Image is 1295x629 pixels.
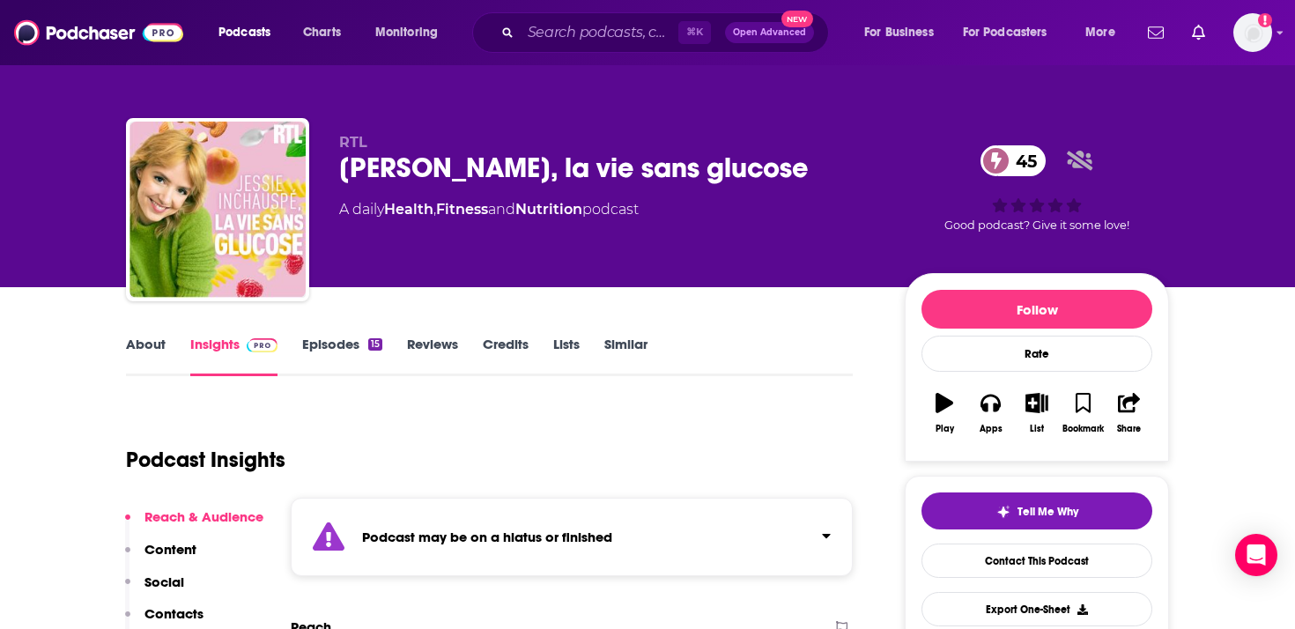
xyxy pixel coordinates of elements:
[129,122,306,298] img: Jessie Inchauspé, la vie sans glucose
[489,12,846,53] div: Search podcasts, credits, & more...
[407,336,458,376] a: Reviews
[1085,20,1115,45] span: More
[1062,424,1104,434] div: Bookmark
[14,16,183,49] img: Podchaser - Follow, Share and Rate Podcasts
[1060,381,1106,445] button: Bookmark
[1185,18,1212,48] a: Show notifications dropdown
[126,336,166,376] a: About
[980,424,1003,434] div: Apps
[125,573,184,606] button: Social
[1014,381,1060,445] button: List
[218,20,270,45] span: Podcasts
[553,336,580,376] a: Lists
[905,134,1169,243] div: 45Good podcast? Give it some love!
[733,28,806,37] span: Open Advanced
[1233,13,1272,52] button: Show profile menu
[483,336,529,376] a: Credits
[604,336,647,376] a: Similar
[144,573,184,590] p: Social
[1073,18,1137,47] button: open menu
[951,18,1073,47] button: open menu
[339,199,639,220] div: A daily podcast
[515,201,582,218] a: Nutrition
[488,201,515,218] span: and
[921,592,1152,626] button: Export One-Sheet
[998,145,1046,176] span: 45
[1117,424,1141,434] div: Share
[206,18,293,47] button: open menu
[963,20,1047,45] span: For Podcasters
[1030,424,1044,434] div: List
[944,218,1129,232] span: Good podcast? Give it some love!
[852,18,956,47] button: open menu
[126,447,285,473] h1: Podcast Insights
[921,544,1152,578] a: Contact This Podcast
[303,20,341,45] span: Charts
[1106,381,1152,445] button: Share
[980,145,1046,176] a: 45
[921,381,967,445] button: Play
[363,18,461,47] button: open menu
[781,11,813,27] span: New
[678,21,711,44] span: ⌘ K
[1233,13,1272,52] span: Logged in as autumncomm
[921,290,1152,329] button: Follow
[302,336,382,376] a: Episodes15
[144,508,263,525] p: Reach & Audience
[921,336,1152,372] div: Rate
[1258,13,1272,27] svg: Add a profile image
[247,338,277,352] img: Podchaser Pro
[368,338,382,351] div: 15
[125,541,196,573] button: Content
[1235,534,1277,576] div: Open Intercom Messenger
[967,381,1013,445] button: Apps
[725,22,814,43] button: Open AdvancedNew
[384,201,433,218] a: Health
[864,20,934,45] span: For Business
[1233,13,1272,52] img: User Profile
[375,20,438,45] span: Monitoring
[1141,18,1171,48] a: Show notifications dropdown
[921,492,1152,529] button: tell me why sparkleTell Me Why
[521,18,678,47] input: Search podcasts, credits, & more...
[292,18,351,47] a: Charts
[144,541,196,558] p: Content
[433,201,436,218] span: ,
[1017,505,1078,519] span: Tell Me Why
[125,508,263,541] button: Reach & Audience
[291,498,853,576] section: Click to expand status details
[144,605,203,622] p: Contacts
[362,529,612,545] strong: Podcast may be on a hiatus or finished
[996,505,1010,519] img: tell me why sparkle
[190,336,277,376] a: InsightsPodchaser Pro
[436,201,488,218] a: Fitness
[936,424,954,434] div: Play
[339,134,367,151] span: RTL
